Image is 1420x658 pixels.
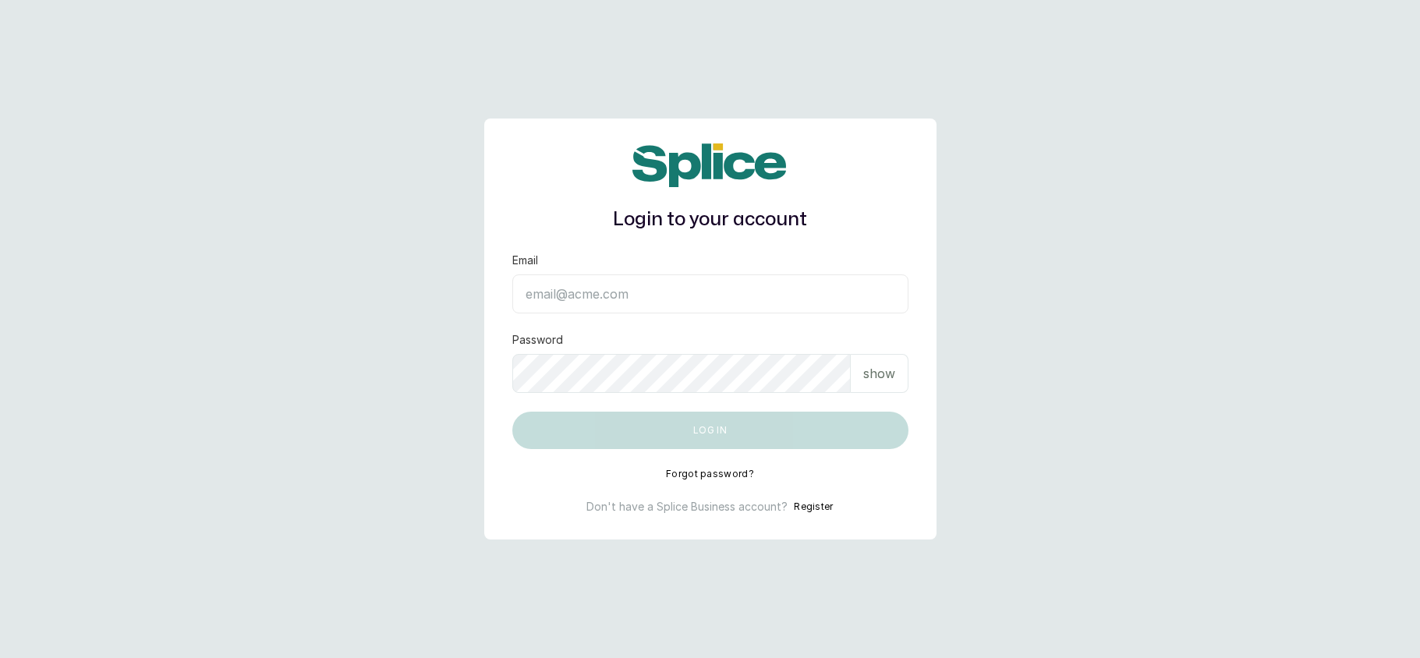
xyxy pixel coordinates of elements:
[512,332,563,348] label: Password
[512,253,538,268] label: Email
[512,274,908,313] input: email@acme.com
[512,206,908,234] h1: Login to your account
[794,499,833,515] button: Register
[512,412,908,449] button: Log in
[863,364,895,383] p: show
[586,499,788,515] p: Don't have a Splice Business account?
[666,468,754,480] button: Forgot password?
